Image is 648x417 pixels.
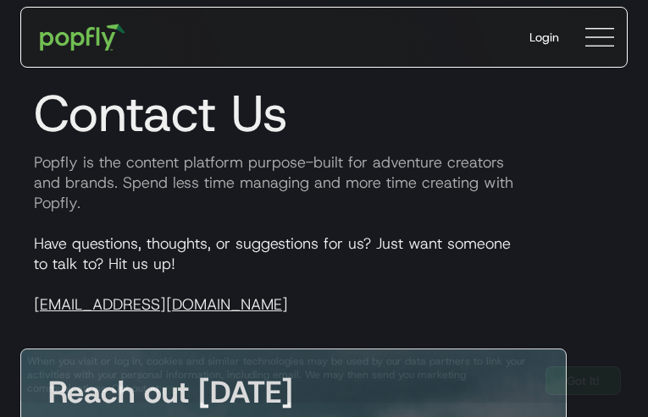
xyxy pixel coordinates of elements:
[28,12,137,63] a: home
[34,294,288,315] a: [EMAIL_ADDRESS][DOMAIN_NAME]
[27,354,532,395] div: When you visit or log in, cookies and similar technologies may be used by our data partners to li...
[20,83,628,144] h1: Contact Us
[20,233,628,315] p: Have questions, thoughts, or suggestions for us? Just want someone to talk to? Hit us up!
[516,15,573,59] a: Login
[546,366,621,395] a: Got It!
[20,152,628,213] p: Popfly is the content platform purpose-built for adventure creators and brands. Spend less time m...
[529,29,559,46] div: Login
[159,381,180,395] a: here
